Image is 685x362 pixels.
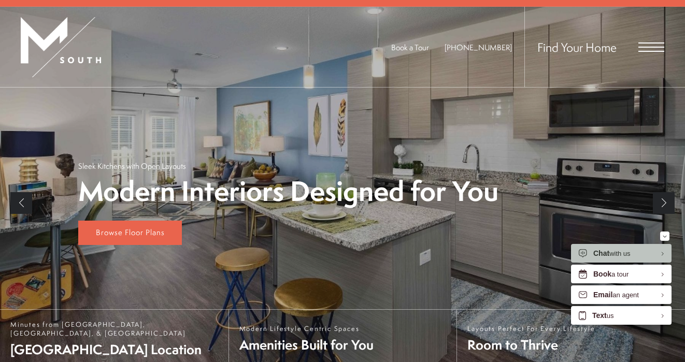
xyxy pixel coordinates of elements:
span: [PHONE_NUMBER] [445,42,512,53]
button: Open Menu [638,42,664,52]
span: Amenities Built for You [239,336,374,354]
a: Next [653,192,675,214]
p: Modern Interiors Designed for You [78,177,498,206]
a: Previous [10,192,32,214]
span: Layouts Perfect For Every Lifestyle [467,324,595,333]
a: Book a Tour [391,42,429,53]
span: Browse Floor Plans [96,227,165,238]
span: Minutes from [GEOGRAPHIC_DATA], [GEOGRAPHIC_DATA], & [GEOGRAPHIC_DATA] [10,320,218,338]
span: [GEOGRAPHIC_DATA] Location [10,340,218,358]
img: MSouth [21,17,101,77]
span: Room to Thrive [467,336,595,354]
a: Call Us at 813-570-8014 [445,42,512,53]
span: Modern Lifestyle Centric Spaces [239,324,374,333]
a: Find Your Home [537,39,617,55]
a: Browse Floor Plans [78,221,182,245]
p: Sleek Kitchens with Open Layouts [78,161,186,171]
